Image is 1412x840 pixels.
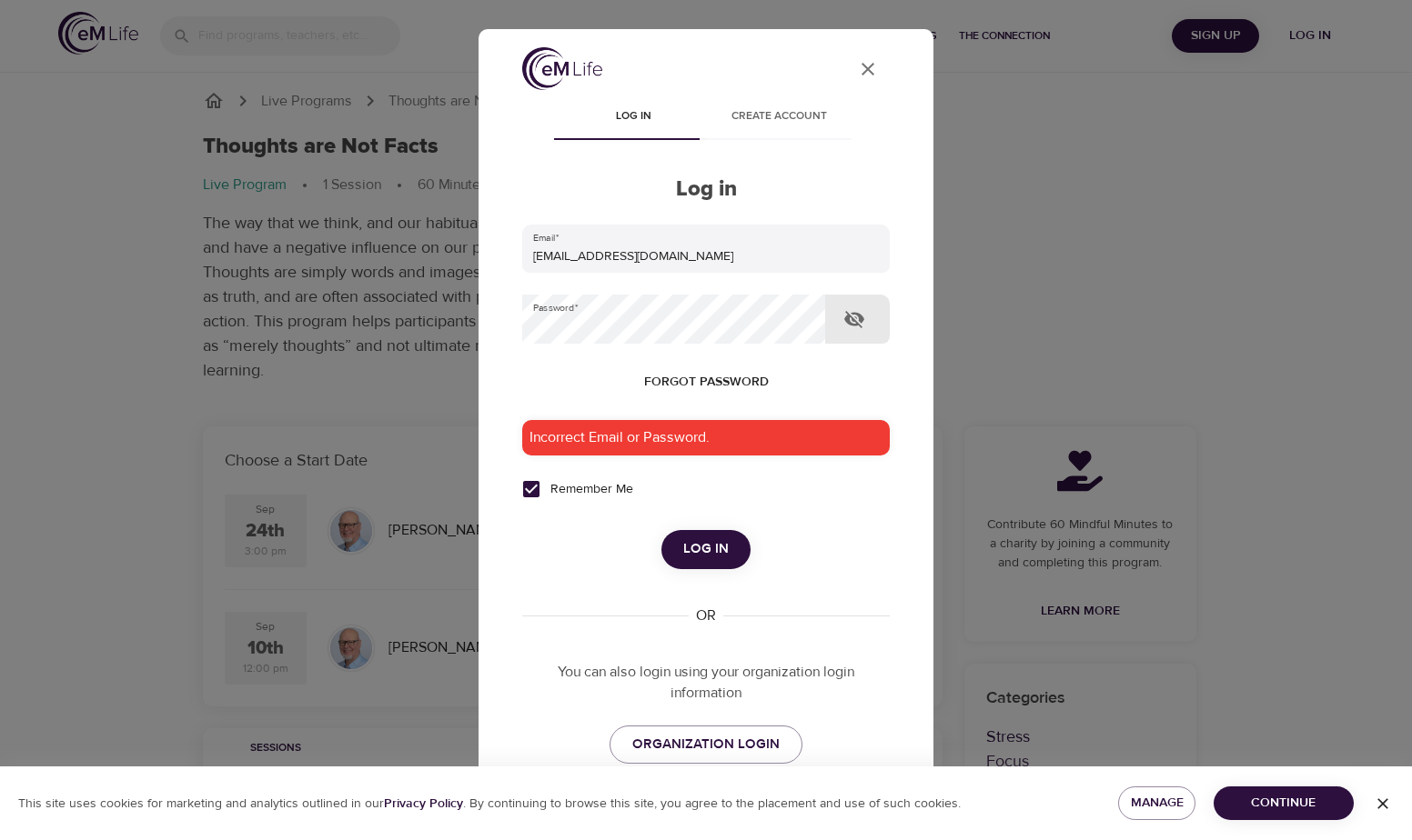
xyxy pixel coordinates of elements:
[661,530,751,568] button: Log in
[384,795,463,812] b: Privacy Policy
[637,365,776,399] button: Forgot password
[846,47,890,91] button: close
[522,420,890,455] div: Incorrect Email or Password.
[550,480,633,499] span: Remember Me
[522,176,890,203] h2: Log in
[644,371,769,394] span: Forgot password
[522,662,890,704] p: You can also login using your organization login information
[571,107,695,126] span: Log in
[689,605,723,626] div: OR
[683,537,729,561] span: Log in
[522,96,890,140] div: disabled tabs example
[717,107,841,126] span: Create account
[1228,792,1339,815] span: Continue
[632,733,780,756] span: ORGANIZATION LOGIN
[1133,792,1180,815] span: Manage
[610,725,802,764] a: ORGANIZATION LOGIN
[522,47,602,90] img: logo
